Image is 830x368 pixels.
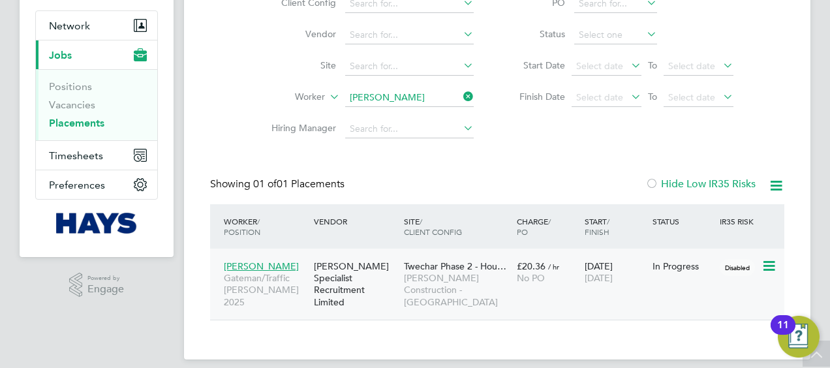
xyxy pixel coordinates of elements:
[345,89,474,107] input: Search for...
[36,170,157,199] button: Preferences
[517,216,551,237] span: / PO
[36,69,157,140] div: Jobs
[224,216,260,237] span: / Position
[404,272,510,308] span: [PERSON_NAME] Construction - [GEOGRAPHIC_DATA]
[250,91,325,104] label: Worker
[345,57,474,76] input: Search for...
[49,149,103,162] span: Timesheets
[777,325,789,342] div: 11
[506,28,565,40] label: Status
[221,209,311,243] div: Worker
[506,91,565,102] label: Finish Date
[49,117,104,129] a: Placements
[517,272,545,284] span: No PO
[221,253,784,264] a: [PERSON_NAME]Gateman/Traffic [PERSON_NAME] 2025[PERSON_NAME] Specialist Recruitment LimitedTwecha...
[514,209,581,243] div: Charge
[87,284,124,295] span: Engage
[49,49,72,61] span: Jobs
[210,177,347,191] div: Showing
[581,254,649,290] div: [DATE]
[574,26,657,44] input: Select one
[311,254,401,314] div: [PERSON_NAME] Specialist Recruitment Limited
[56,213,138,234] img: hays-logo-retina.png
[576,91,623,103] span: Select date
[36,141,157,170] button: Timesheets
[49,179,105,191] span: Preferences
[253,177,345,191] span: 01 Placements
[644,88,661,105] span: To
[345,120,474,138] input: Search for...
[49,20,90,32] span: Network
[585,216,609,237] span: / Finish
[49,99,95,111] a: Vacancies
[36,40,157,69] button: Jobs
[345,26,474,44] input: Search for...
[261,28,336,40] label: Vendor
[649,209,717,233] div: Status
[253,177,277,191] span: 01 of
[778,316,820,358] button: Open Resource Center, 11 new notifications
[35,213,158,234] a: Go to home page
[401,209,514,243] div: Site
[404,260,506,272] span: Twechar Phase 2 - Hou…
[49,80,92,93] a: Positions
[311,209,401,233] div: Vendor
[224,260,299,272] span: [PERSON_NAME]
[404,216,462,237] span: / Client Config
[261,122,336,134] label: Hiring Manager
[581,209,649,243] div: Start
[576,60,623,72] span: Select date
[720,259,755,276] span: Disabled
[69,273,125,298] a: Powered byEngage
[506,59,565,71] label: Start Date
[261,59,336,71] label: Site
[668,60,715,72] span: Select date
[645,177,756,191] label: Hide Low IR35 Risks
[36,11,157,40] button: Network
[668,91,715,103] span: Select date
[585,272,613,284] span: [DATE]
[548,262,559,271] span: / hr
[517,260,546,272] span: £20.36
[716,209,761,233] div: IR35 Risk
[87,273,124,284] span: Powered by
[224,272,307,308] span: Gateman/Traffic [PERSON_NAME] 2025
[644,57,661,74] span: To
[653,260,714,272] div: In Progress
